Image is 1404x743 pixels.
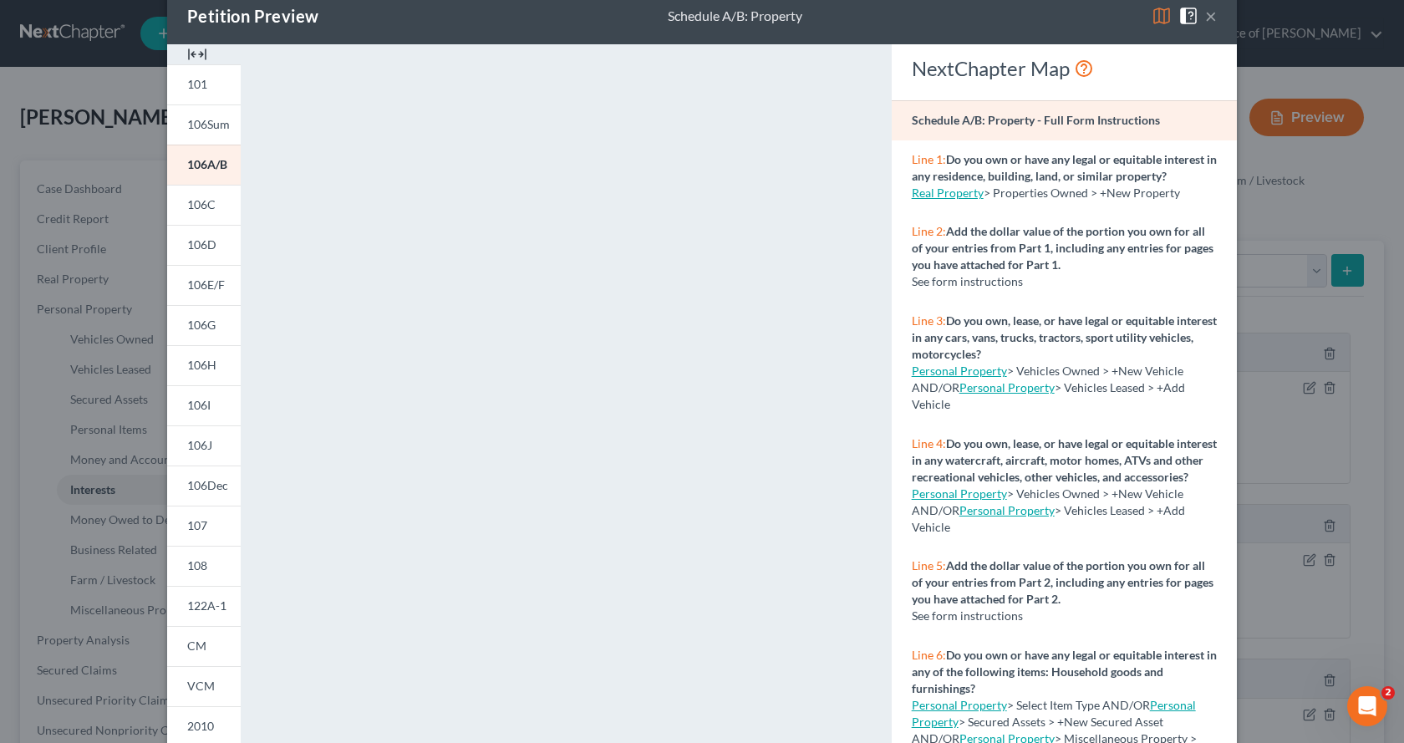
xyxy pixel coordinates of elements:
span: 2010 [187,719,214,733]
a: VCM [167,666,241,706]
img: map-eea8200ae884c6f1103ae1953ef3d486a96c86aabb227e865a55264e3737af1f.svg [1152,6,1172,26]
a: 101 [167,64,241,104]
span: VCM [187,679,215,693]
span: 106Dec [187,478,228,492]
a: Personal Property [912,698,1196,729]
a: Personal Property [959,380,1055,394]
a: 107 [167,506,241,546]
span: Line 3: [912,313,946,328]
button: × [1205,6,1217,26]
span: Line 5: [912,558,946,573]
span: See form instructions [912,608,1023,623]
strong: Schedule A/B: Property - Full Form Instructions [912,113,1160,127]
span: Line 6: [912,648,946,662]
span: > Select Item Type AND/OR [912,698,1150,712]
span: See form instructions [912,274,1023,288]
span: 106C [187,197,216,211]
span: 106G [187,318,216,332]
span: Line 1: [912,152,946,166]
span: 106Sum [187,117,230,131]
a: 106J [167,425,241,466]
strong: Do you own, lease, or have legal or equitable interest in any cars, vans, trucks, tractors, sport... [912,313,1217,361]
span: 106E/F [187,277,225,292]
span: > Vehicles Owned > +New Vehicle AND/OR [912,364,1183,394]
span: 106H [187,358,216,372]
span: 122A-1 [187,598,226,613]
div: NextChapter Map [912,55,1217,82]
a: 108 [167,546,241,586]
iframe: Intercom live chat [1347,686,1387,726]
a: 106G [167,305,241,345]
span: 106A/B [187,157,227,171]
a: 106A/B [167,145,241,185]
span: CM [187,639,206,653]
a: Personal Property [912,364,1007,378]
span: Line 4: [912,436,946,450]
strong: Do you own, lease, or have legal or equitable interest in any watercraft, aircraft, motor homes, ... [912,436,1217,484]
span: > Vehicles Leased > +Add Vehicle [912,503,1185,534]
span: > Vehicles Owned > +New Vehicle AND/OR [912,486,1183,517]
span: 106J [187,438,212,452]
a: Personal Property [912,486,1007,501]
a: Personal Property [912,698,1007,712]
strong: Add the dollar value of the portion you own for all of your entries from Part 1, including any en... [912,224,1213,272]
img: expand-e0f6d898513216a626fdd78e52531dac95497ffd26381d4c15ee2fc46db09dca.svg [187,44,207,64]
span: 101 [187,77,207,91]
a: 106Dec [167,466,241,506]
strong: Add the dollar value of the portion you own for all of your entries from Part 2, including any en... [912,558,1213,606]
a: 106H [167,345,241,385]
strong: Do you own or have any legal or equitable interest in any of the following items: Household goods... [912,648,1217,695]
a: CM [167,626,241,666]
span: Line 2: [912,224,946,238]
span: 2 [1381,686,1395,700]
div: Schedule A/B: Property [668,7,802,26]
a: Real Property [912,186,984,200]
a: 122A-1 [167,586,241,626]
a: 106I [167,385,241,425]
a: 106Sum [167,104,241,145]
span: 107 [187,518,207,532]
span: > Properties Owned > +New Property [984,186,1180,200]
a: 106C [167,185,241,225]
strong: Do you own or have any legal or equitable interest in any residence, building, land, or similar p... [912,152,1217,183]
span: 106I [187,398,211,412]
a: 106E/F [167,265,241,305]
span: 108 [187,558,207,573]
div: Petition Preview [187,4,318,28]
a: Personal Property [959,503,1055,517]
a: 106D [167,225,241,265]
img: help-close-5ba153eb36485ed6c1ea00a893f15db1cb9b99d6cae46e1a8edb6c62d00a1a76.svg [1178,6,1198,26]
span: 106D [187,237,216,252]
span: > Vehicles Leased > +Add Vehicle [912,380,1185,411]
